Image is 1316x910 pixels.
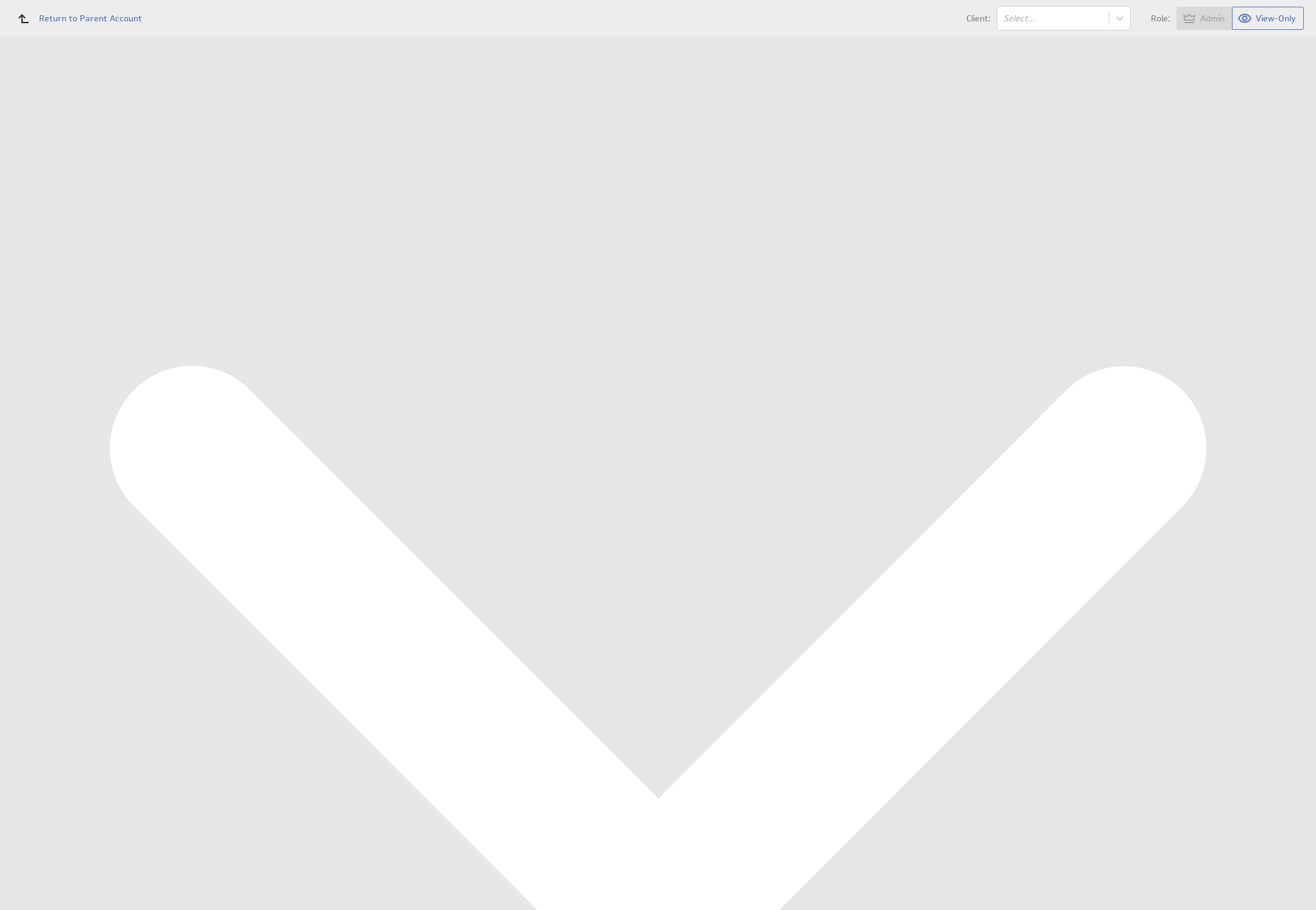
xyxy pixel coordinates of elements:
span: View-Only [1256,13,1296,24]
span: Return to Parent Account [39,14,142,23]
button: View as Admin [1176,7,1233,30]
button: View as View-Only [1233,7,1304,30]
span: Role: [1151,14,1170,23]
span: Admin [1200,13,1225,24]
div: Select... [1003,14,1103,23]
span: Client: [966,14,991,23]
a: Return to Parent Account [10,5,142,32]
